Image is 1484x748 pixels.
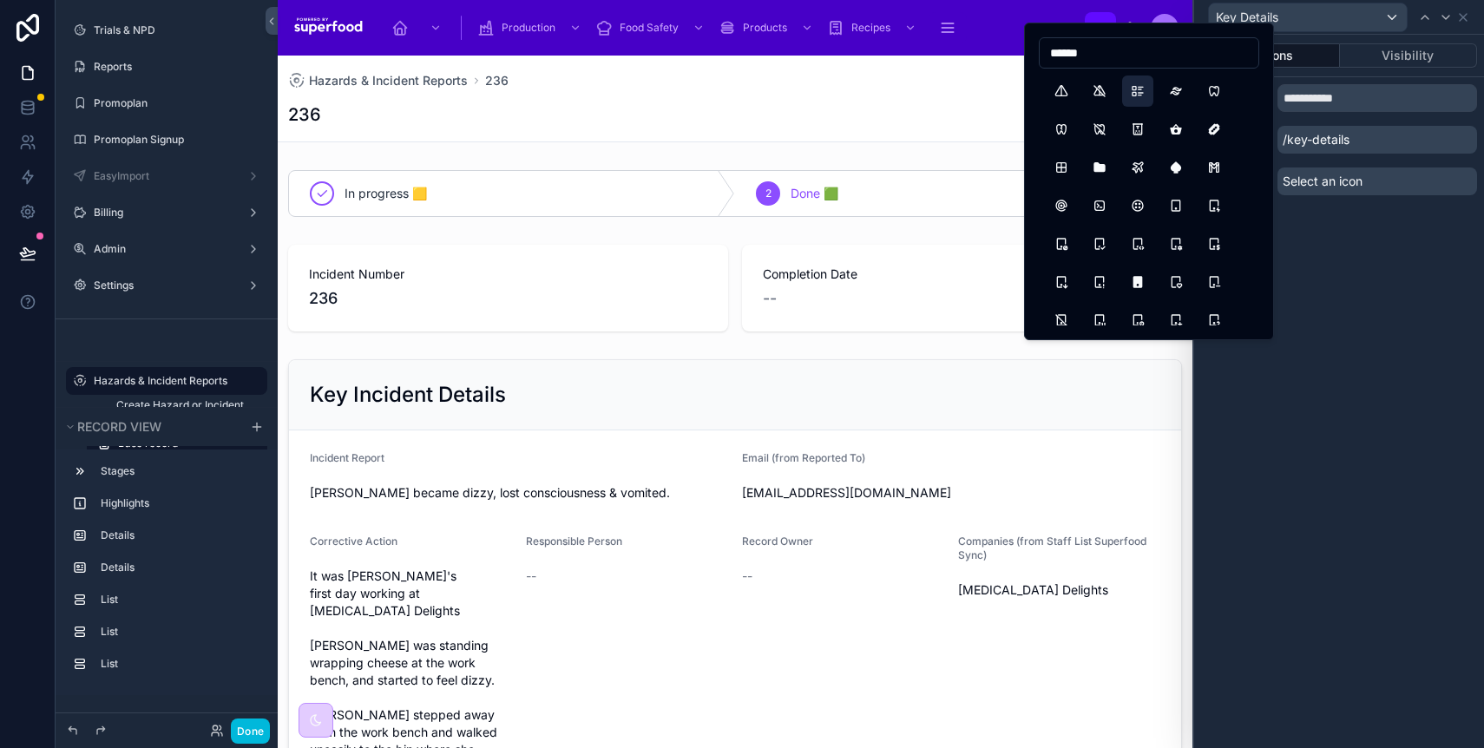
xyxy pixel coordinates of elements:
h1: 236 [288,102,321,127]
a: Hazards & Incident Reports [288,72,468,89]
button: DeviceTabletPlus [1160,305,1192,336]
button: DeviceTabletPin [1122,305,1153,336]
label: Billing [94,206,233,220]
a: Recipes [822,12,925,43]
button: ListDetails [1122,75,1153,107]
button: DeviceTabletQuestion [1198,305,1230,336]
button: BrandTailwind [1160,75,1192,107]
button: BladeFilled [1198,114,1230,145]
button: DeviceTabletOff [1046,305,1077,336]
button: Hidden pages [62,369,260,393]
p: /key-details [1277,126,1477,154]
a: Products [713,12,822,43]
button: DeviceTabletFilled [1122,266,1153,298]
label: Hazards & Incident Reports [94,374,257,388]
button: Record view [62,415,240,439]
a: Food Safety [590,12,713,43]
button: DentalBroken [1046,114,1077,145]
button: DeviceTabletCog [1160,228,1192,259]
button: DentalOff [1084,114,1115,145]
label: List [101,657,253,671]
button: FolderFilled [1084,152,1115,183]
button: DeviceTabletDown [1046,266,1077,298]
label: Promoplan [94,96,257,110]
a: Production [472,12,590,43]
a: 236 [485,72,509,89]
button: DeviceTablet [1160,190,1192,221]
span: Select an icon [1283,173,1363,190]
button: DeviceTabletPause [1084,305,1115,336]
label: Highlights [101,496,253,510]
label: Stages [101,464,253,478]
button: DeviceTabletDollar [1198,228,1230,259]
span: Recipes [851,21,890,35]
div: scrollable content [379,9,1085,47]
button: DeviceTabletHeart [1160,266,1192,298]
label: List [101,593,253,607]
div: scrollable content [56,449,278,695]
span: SH [1158,21,1172,35]
span: Products [743,21,787,35]
span: Hazards & Incident Reports [309,72,468,89]
button: PlaneTilt [1122,152,1153,183]
img: App logo [292,14,365,42]
label: List [101,625,253,639]
label: EasyImport [94,169,233,183]
button: Dental [1198,75,1230,107]
button: BasketFilled [1160,114,1192,145]
button: EyeTable [1122,114,1153,145]
button: SpadeFilled [1160,152,1192,183]
button: BrandGmail [1198,152,1230,183]
button: BrandMailgun [1046,190,1077,221]
button: DeviceTabletCheck [1084,228,1115,259]
button: DeviceTabletExclamation [1084,266,1115,298]
span: Record view [77,419,161,434]
button: BrandTwilio [1122,190,1153,221]
button: Done [231,718,270,744]
button: Details [1046,75,1077,107]
button: BrandTabler [1084,190,1115,221]
label: Trials & NPD [94,23,257,37]
button: DeviceTabletCancel [1046,228,1077,259]
button: Key Details [1208,3,1408,32]
label: Promoplan Signup [94,133,257,147]
button: DeviceTabletBolt [1198,190,1230,221]
label: Admin [94,242,233,256]
label: Details [101,528,253,542]
span: Food Safety [620,21,679,35]
label: Details [101,561,253,574]
button: DetailsOff [1084,75,1115,107]
label: Reports [94,60,257,74]
span: Production [502,21,555,35]
label: Settings [94,279,233,292]
span: Key Details [1216,9,1278,26]
button: Visibility [1340,43,1478,68]
button: BorderAll [1046,152,1077,183]
button: DeviceTabletMinus [1198,266,1230,298]
button: DeviceTabletCode [1122,228,1153,259]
